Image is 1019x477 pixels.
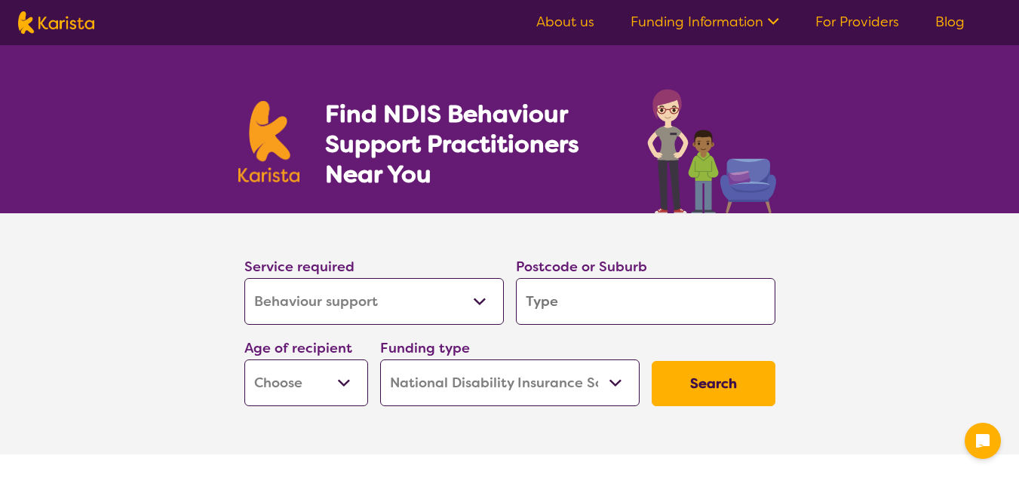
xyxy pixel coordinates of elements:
[244,258,355,276] label: Service required
[631,13,779,31] a: Funding Information
[380,339,470,357] label: Funding type
[325,99,617,189] h1: Find NDIS Behaviour Support Practitioners Near You
[643,81,781,213] img: behaviour-support
[652,361,775,406] button: Search
[815,13,899,31] a: For Providers
[244,339,352,357] label: Age of recipient
[516,258,647,276] label: Postcode or Suburb
[935,13,965,31] a: Blog
[516,278,775,325] input: Type
[238,101,300,182] img: Karista logo
[536,13,594,31] a: About us
[18,11,94,34] img: Karista logo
